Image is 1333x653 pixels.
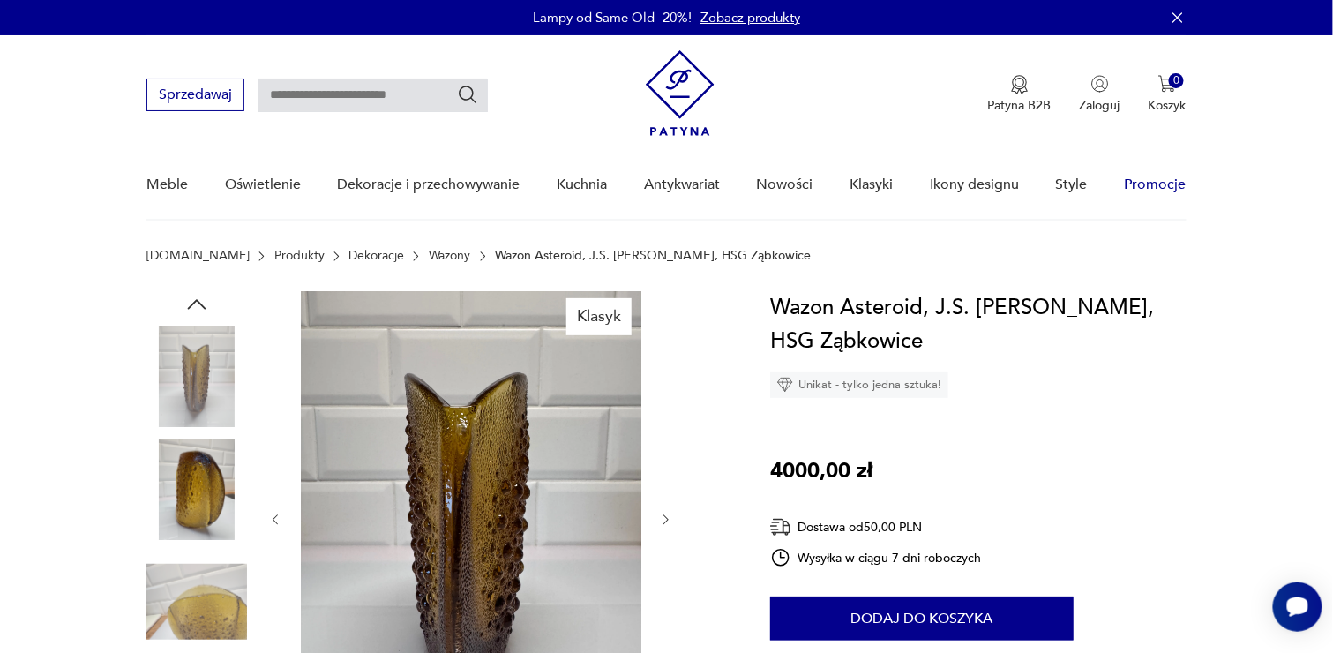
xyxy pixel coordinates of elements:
[429,249,471,263] a: Wazony
[1091,75,1109,93] img: Ikonka użytkownika
[225,151,301,219] a: Oświetlenie
[533,9,692,26] p: Lampy od Same Old -20%!
[850,151,894,219] a: Klasyki
[770,291,1186,358] h1: Wazon Asteroid, J.S. [PERSON_NAME], HSG Ząbkowice
[146,552,247,652] img: Zdjęcie produktu Wazon Asteroid, J.S. Drost, HSG Ząbkowice
[1056,151,1088,219] a: Style
[146,439,247,540] img: Zdjęcie produktu Wazon Asteroid, J.S. Drost, HSG Ząbkowice
[770,547,982,568] div: Wysyłka w ciągu 7 dni roboczych
[757,151,813,219] a: Nowości
[1149,97,1187,114] p: Koszyk
[566,298,632,335] div: Klasyk
[770,516,791,538] img: Ikona dostawy
[770,372,948,398] div: Unikat - tylko jedna sztuka!
[770,597,1074,641] button: Dodaj do koszyka
[770,516,982,538] div: Dostawa od 50,00 PLN
[1169,73,1184,88] div: 0
[777,377,793,393] img: Ikona diamentu
[1080,75,1120,114] button: Zaloguj
[770,454,872,488] p: 4000,00 zł
[457,84,478,105] button: Szukaj
[1149,75,1187,114] button: 0Koszyk
[557,151,607,219] a: Kuchnia
[930,151,1019,219] a: Ikony designu
[988,75,1052,114] button: Patyna B2B
[146,249,250,263] a: [DOMAIN_NAME]
[495,249,811,263] p: Wazon Asteroid, J.S. [PERSON_NAME], HSG Ząbkowice
[1125,151,1187,219] a: Promocje
[644,151,720,219] a: Antykwariat
[1158,75,1176,93] img: Ikona koszyka
[274,249,325,263] a: Produkty
[988,75,1052,114] a: Ikona medaluPatyna B2B
[646,50,715,136] img: Patyna - sklep z meblami i dekoracjami vintage
[1273,582,1322,632] iframe: Smartsupp widget button
[338,151,520,219] a: Dekoracje i przechowywanie
[1011,75,1029,94] img: Ikona medalu
[348,249,404,263] a: Dekoracje
[146,90,244,102] a: Sprzedawaj
[146,79,244,111] button: Sprzedawaj
[146,151,188,219] a: Meble
[1080,97,1120,114] p: Zaloguj
[700,9,800,26] a: Zobacz produkty
[988,97,1052,114] p: Patyna B2B
[146,326,247,427] img: Zdjęcie produktu Wazon Asteroid, J.S. Drost, HSG Ząbkowice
